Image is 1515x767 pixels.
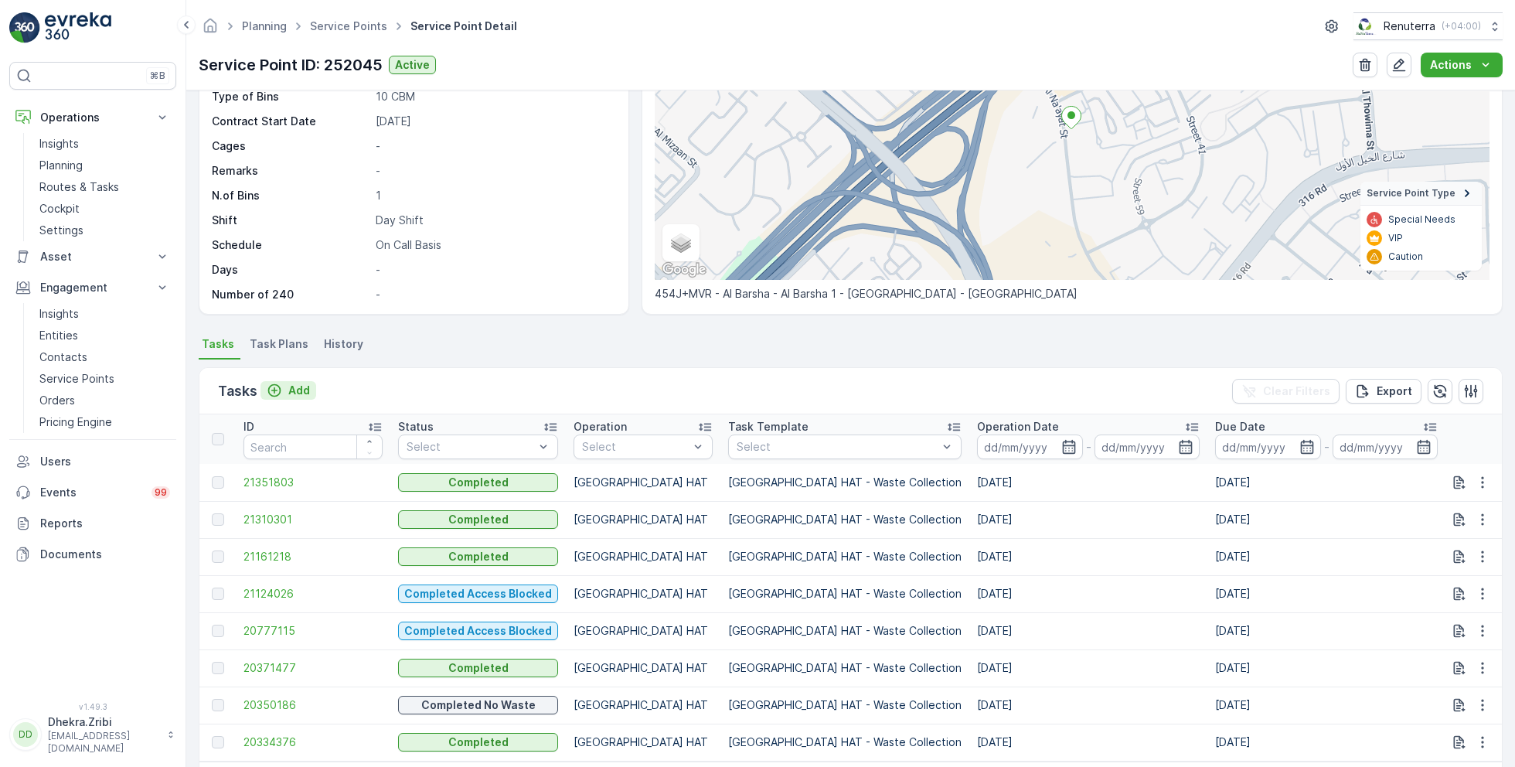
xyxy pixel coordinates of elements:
p: Completed [448,660,509,676]
div: Toggle Row Selected [212,625,224,637]
p: Days [212,262,369,278]
span: Service Point Type [1367,187,1455,199]
p: 454J+MVR - Al Barsha - Al Barsha 1 - [GEOGRAPHIC_DATA] - [GEOGRAPHIC_DATA] [655,286,1489,302]
td: [DATE] [969,538,1207,575]
a: 20371477 [243,660,383,676]
p: Completed Access Blocked [404,623,552,639]
p: Select [737,439,938,455]
p: Completed Access Blocked [404,586,552,602]
p: Service Point ID: 252045 [199,53,383,77]
button: DDDhekra.Zribi[EMAIL_ADDRESS][DOMAIN_NAME] [9,714,176,755]
p: Entities [39,328,78,343]
p: Select [407,439,534,455]
p: On Call Basis [376,237,612,253]
p: Type of Bins [212,89,369,104]
div: Toggle Row Selected [212,662,224,674]
p: Caution [1388,251,1423,263]
p: Completed No Waste [421,697,536,713]
p: Operation Date [977,419,1059,435]
a: Documents [9,539,176,570]
a: Layers [664,226,698,260]
td: [DATE] [1207,501,1445,538]
p: Routes & Tasks [39,179,119,195]
td: [DATE] [1207,724,1445,761]
td: [DATE] [1207,687,1445,724]
p: 10 CBM [376,89,612,104]
img: Screenshot_2024-07-26_at_13.33.01.png [1353,18,1377,35]
td: [GEOGRAPHIC_DATA] HAT - Waste Collection [720,538,969,575]
div: Toggle Row Selected [212,476,224,489]
p: Tasks [218,380,257,402]
a: Insights [33,133,176,155]
p: VIP [1388,232,1403,244]
p: Insights [39,306,79,322]
p: Select [582,439,689,455]
td: [GEOGRAPHIC_DATA] HAT - Waste Collection [720,501,969,538]
button: Clear Filters [1232,379,1340,404]
td: [DATE] [969,649,1207,687]
button: Completed No Waste [398,696,558,714]
p: Actions [1430,57,1472,73]
td: [DATE] [969,575,1207,612]
button: Renuterra(+04:00) [1353,12,1503,40]
button: Completed [398,733,558,752]
p: Completed [448,475,509,490]
p: 1 [376,188,612,203]
p: Task Template [728,419,809,435]
p: Schedule [212,237,369,253]
td: [GEOGRAPHIC_DATA] HAT [566,612,720,649]
span: v 1.49.3 [9,702,176,711]
p: Clear Filters [1263,383,1330,399]
p: - [1324,438,1329,456]
button: Completed [398,547,558,566]
td: [GEOGRAPHIC_DATA] HAT [566,464,720,501]
div: Toggle Row Selected [212,736,224,748]
div: DD [13,722,38,747]
p: - [376,287,612,302]
button: Completed [398,510,558,529]
img: logo_light-DOdMpM7g.png [45,12,111,43]
button: Export [1346,379,1421,404]
input: Search [243,435,383,459]
button: Completed Access Blocked [398,622,558,640]
p: - [376,262,612,278]
a: Cockpit [33,198,176,220]
button: Completed Access Blocked [398,585,558,603]
p: Completed [448,512,509,527]
p: Documents [40,547,170,562]
a: Planning [242,19,287,32]
p: Special Needs [1388,213,1455,226]
p: [EMAIL_ADDRESS][DOMAIN_NAME] [48,730,159,755]
td: [DATE] [969,724,1207,761]
a: Contacts [33,346,176,368]
p: Add [288,383,310,398]
a: Open this area in Google Maps (opens a new window) [659,260,710,280]
p: Status [398,419,434,435]
p: Reports [40,516,170,531]
p: ID [243,419,254,435]
p: Export [1377,383,1412,399]
a: 21310301 [243,512,383,527]
td: [GEOGRAPHIC_DATA] HAT - Waste Collection [720,464,969,501]
a: 20350186 [243,697,383,713]
td: [DATE] [969,501,1207,538]
p: Contract Start Date [212,114,369,129]
td: [DATE] [1207,538,1445,575]
a: Events99 [9,477,176,508]
td: [DATE] [1207,575,1445,612]
p: Completed [448,549,509,564]
p: ( +04:00 ) [1442,20,1481,32]
p: Events [40,485,142,500]
td: [GEOGRAPHIC_DATA] HAT [566,687,720,724]
p: Due Date [1215,419,1265,435]
a: Orders [33,390,176,411]
a: 20334376 [243,735,383,750]
div: Toggle Row Selected [212,699,224,711]
a: Planning [33,155,176,176]
td: [DATE] [1207,612,1445,649]
p: Pricing Engine [39,414,112,430]
p: Cockpit [39,201,80,216]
